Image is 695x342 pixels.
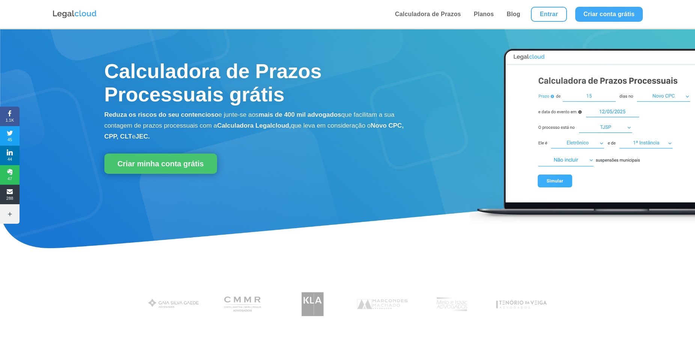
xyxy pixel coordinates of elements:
b: Calculadora Legalcloud, [217,122,291,129]
img: Gaia Silva Gaede Advogados Associados [145,288,202,320]
a: Criar minha conta grátis [104,154,217,174]
img: Costa Martins Meira Rinaldi Advogados [214,288,272,320]
img: Tenório da Veiga Advogados [493,288,550,320]
a: Calculadora de Prazos Processuais Legalcloud [470,220,695,226]
b: Novo CPC, CPP, CLT [104,122,404,140]
b: mais de 400 mil advogados [259,111,341,118]
img: Logo da Legalcloud [52,9,97,19]
img: Marcondes Machado Advogados utilizam a Legalcloud [354,288,411,320]
span: Calculadora de Prazos Processuais grátis [104,60,322,105]
b: Reduza os riscos do seu contencioso [104,111,219,118]
a: Entrar [531,7,567,22]
img: Koury Lopes Advogados [284,288,341,320]
img: Profissionais do escritório Melo e Isaac Advogados utilizam a Legalcloud [423,288,481,320]
a: Criar conta grátis [575,7,643,22]
b: JEC. [136,133,150,140]
img: Calculadora de Prazos Processuais Legalcloud [470,41,695,225]
p: e junte-se aos que facilitam a sua contagem de prazos processuais com a que leva em consideração o e [104,110,417,142]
